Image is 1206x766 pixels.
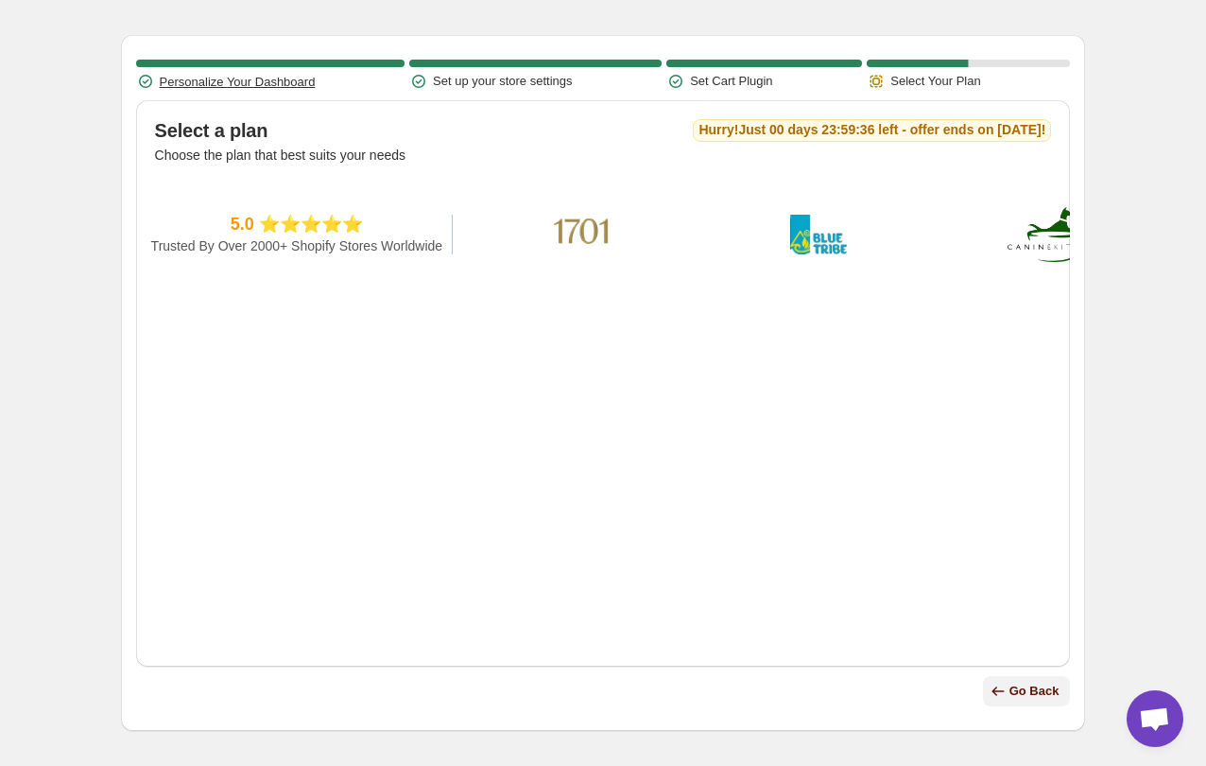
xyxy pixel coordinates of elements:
[160,72,316,91] button: Personalize Your Dashboard
[781,215,837,253] img: any2
[433,72,572,91] p: Set up your store settings
[998,207,1093,263] img: any2
[983,676,1071,706] button: Go Back
[151,237,443,254] p: Trusted By Over 2000+ Shopify Stores Worldwide
[151,215,443,234] p: 5.0 ⭐⭐⭐⭐⭐
[693,119,1051,142] div: Hurry! Just left - offer ends on [DATE]!
[525,187,620,282] img: any2
[769,122,878,137] span: 00 days 23 : 59 : 36
[1009,682,1060,701] span: Go Back
[690,72,772,91] p: Set Cart Plugin
[1127,690,1183,747] div: Open chat
[890,72,980,91] p: Select Your Plan
[155,119,268,142] h1: Select a plan
[155,146,1052,165] p: Choose the plan that best suits your needs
